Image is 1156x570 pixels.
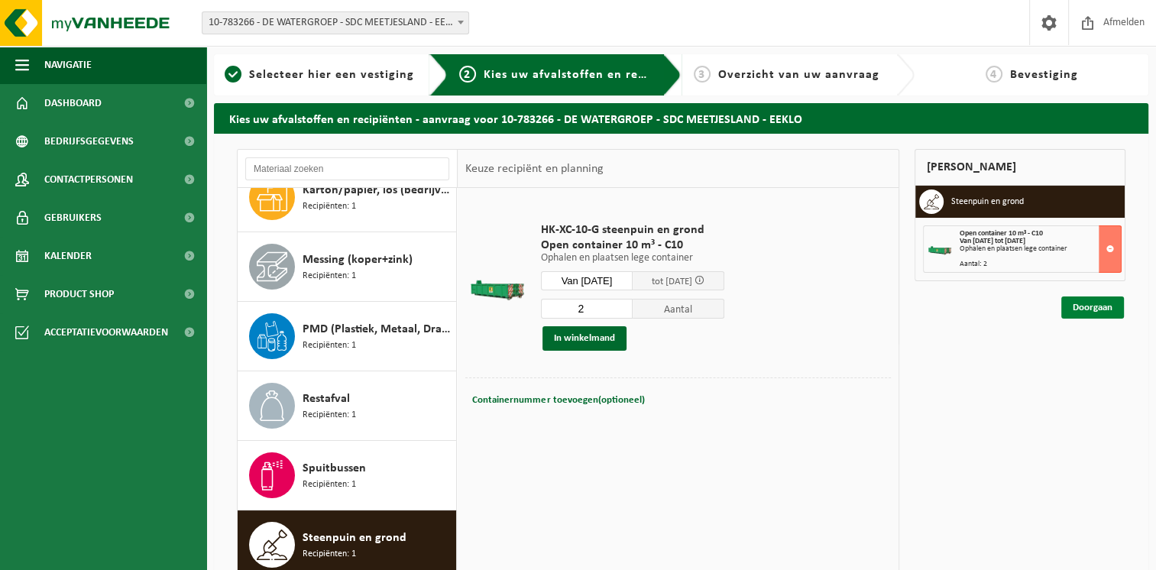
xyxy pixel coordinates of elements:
[458,150,610,188] div: Keuze recipiënt en planning
[303,529,406,547] span: Steenpuin en grond
[44,313,168,351] span: Acceptatievoorwaarden
[303,459,366,478] span: Spuitbussen
[202,11,469,34] span: 10-783266 - DE WATERGROEP - SDC MEETJESLAND - EEKLO
[652,277,692,287] span: tot [DATE]
[459,66,476,83] span: 2
[303,199,356,214] span: Recipiënten: 1
[303,408,356,423] span: Recipiënten: 1
[718,69,879,81] span: Overzicht van uw aanvraag
[915,149,1125,186] div: [PERSON_NAME]
[303,251,413,269] span: Messing (koper+zink)
[303,320,452,338] span: PMD (Plastiek, Metaal, Drankkartons) (bedrijven)
[303,390,350,408] span: Restafval
[214,103,1148,133] h2: Kies uw afvalstoffen en recipiënten - aanvraag voor 10-783266 - DE WATERGROEP - SDC MEETJESLAND -...
[303,547,356,562] span: Recipiënten: 1
[541,238,724,253] span: Open container 10 m³ - C10
[238,371,457,441] button: Restafval Recipiënten: 1
[303,269,356,283] span: Recipiënten: 1
[541,253,724,264] p: Ophalen en plaatsen lege container
[238,163,457,232] button: Karton/papier, los (bedrijven) Recipiënten: 1
[238,302,457,371] button: PMD (Plastiek, Metaal, Drankkartons) (bedrijven) Recipiënten: 1
[44,275,114,313] span: Product Shop
[960,261,1121,268] div: Aantal: 2
[1010,69,1078,81] span: Bevestiging
[202,12,468,34] span: 10-783266 - DE WATERGROEP - SDC MEETJESLAND - EEKLO
[960,245,1121,253] div: Ophalen en plaatsen lege container
[694,66,711,83] span: 3
[960,237,1025,245] strong: Van [DATE] tot [DATE]
[44,237,92,275] span: Kalender
[541,222,724,238] span: HK-XC-10-G steenpuin en grond
[960,229,1043,238] span: Open container 10 m³ - C10
[472,395,644,405] span: Containernummer toevoegen(optioneel)
[303,478,356,492] span: Recipiënten: 1
[44,46,92,84] span: Navigatie
[484,69,694,81] span: Kies uw afvalstoffen en recipiënten
[238,232,457,302] button: Messing (koper+zink) Recipiënten: 1
[225,66,241,83] span: 1
[44,199,102,237] span: Gebruikers
[303,338,356,353] span: Recipiënten: 1
[245,157,449,180] input: Materiaal zoeken
[986,66,1002,83] span: 4
[541,271,633,290] input: Selecteer datum
[249,69,414,81] span: Selecteer hier een vestiging
[1061,296,1124,319] a: Doorgaan
[303,181,452,199] span: Karton/papier, los (bedrijven)
[633,299,724,319] span: Aantal
[542,326,627,351] button: In winkelmand
[222,66,417,84] a: 1Selecteer hier een vestiging
[44,160,133,199] span: Contactpersonen
[44,122,134,160] span: Bedrijfsgegevens
[44,84,102,122] span: Dashboard
[951,189,1024,214] h3: Steenpuin en grond
[471,390,646,411] button: Containernummer toevoegen(optioneel)
[238,441,457,510] button: Spuitbussen Recipiënten: 1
